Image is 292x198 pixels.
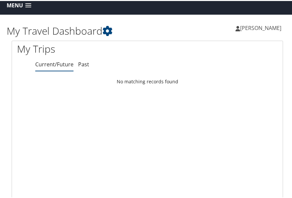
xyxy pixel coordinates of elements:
span: [PERSON_NAME] [240,23,281,31]
span: Menu [7,1,23,8]
h1: My Trips [17,41,142,55]
td: No matching records found [12,75,283,87]
a: [PERSON_NAME] [235,17,288,37]
a: Past [78,60,89,67]
h1: My Travel Dashboard [7,23,147,37]
a: Current/Future [35,60,73,67]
